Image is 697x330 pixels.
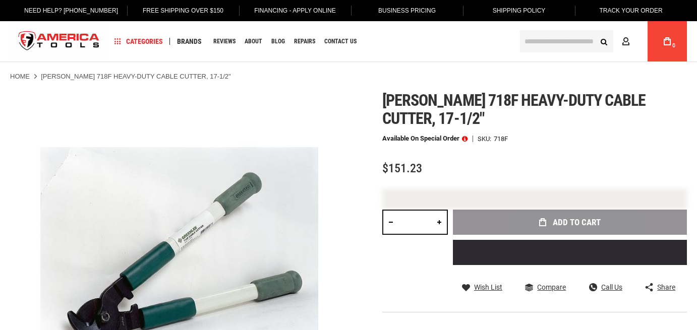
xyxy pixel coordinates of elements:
p: Available on Special Order [382,135,468,142]
img: America Tools [10,23,108,60]
span: [PERSON_NAME] 718f heavy-duty cable cutter, 17-1/2" [382,91,646,128]
span: Brands [177,38,202,45]
a: Brands [172,35,206,48]
a: Wish List [462,283,502,292]
a: Blog [267,35,289,48]
a: Contact Us [320,35,361,48]
a: Home [10,72,30,81]
span: About [245,38,262,44]
a: Repairs [289,35,320,48]
a: Reviews [209,35,240,48]
a: Call Us [589,283,622,292]
strong: [PERSON_NAME] 718F HEAVY-DUTY CABLE CUTTER, 17-1/2" [41,73,230,80]
span: Repairs [294,38,315,44]
span: Share [657,284,675,291]
a: store logo [10,23,108,60]
span: Wish List [474,284,502,291]
a: Compare [525,283,566,292]
a: Categories [110,35,167,48]
span: Contact Us [324,38,357,44]
span: Shipping Policy [493,7,546,14]
button: Search [594,32,613,51]
a: 0 [658,21,677,61]
span: Categories [114,38,163,45]
div: 718F [494,136,508,142]
span: Blog [271,38,285,44]
span: 0 [672,43,675,48]
a: About [240,35,267,48]
span: Reviews [213,38,236,44]
strong: SKU [478,136,494,142]
span: Compare [537,284,566,291]
span: Call Us [601,284,622,291]
span: $151.23 [382,161,422,175]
